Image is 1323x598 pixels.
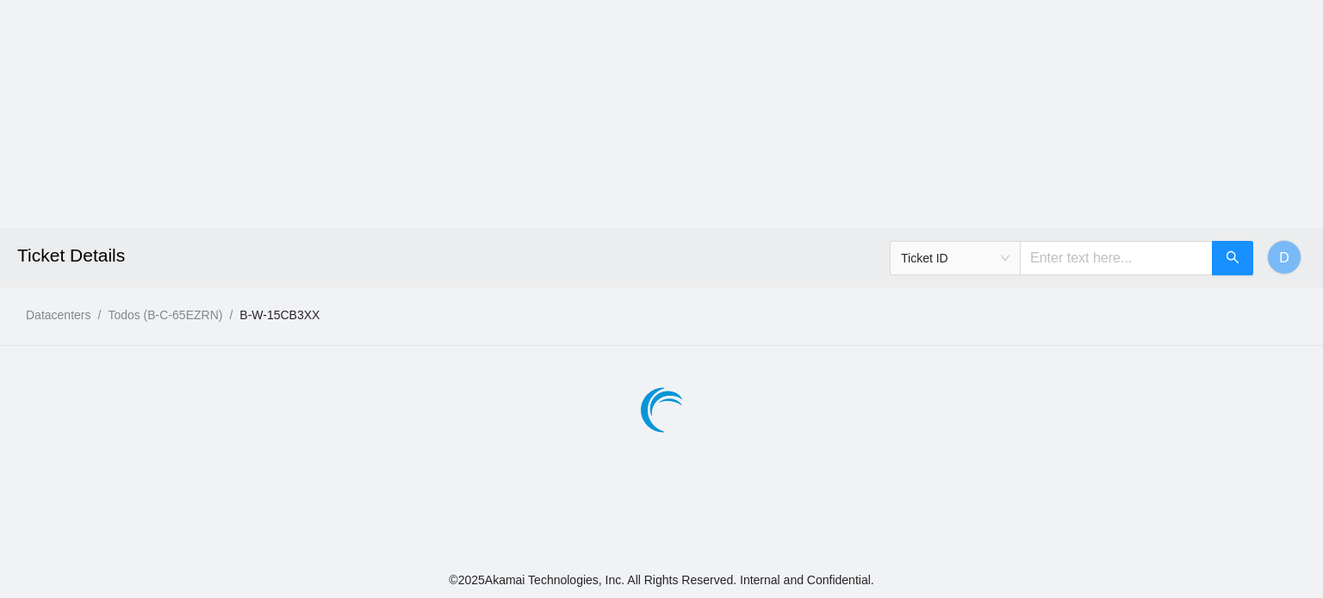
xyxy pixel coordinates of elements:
[108,308,222,322] a: Todos (B-C-65EZRN)
[1279,247,1289,268] span: D
[229,308,233,322] span: /
[1267,240,1301,274] button: D
[1226,250,1239,267] span: search
[97,308,101,322] span: /
[1020,241,1213,275] input: Enter text here...
[26,308,90,322] a: Datacenters
[901,245,1009,271] span: Ticket ID
[17,228,919,283] h2: Ticket Details
[239,308,320,322] a: B-W-15CB3XX
[1212,241,1253,275] button: search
